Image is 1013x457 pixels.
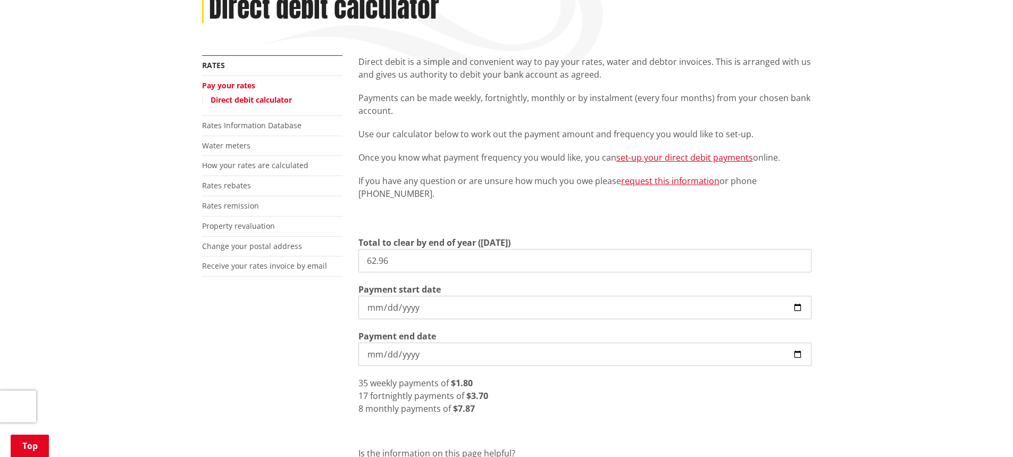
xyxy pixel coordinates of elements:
p: Payments can be made weekly, fortnightly, monthly or by instalment (every four months) from your ... [358,92,811,117]
a: Rates Information Database [202,120,302,130]
span: 35 [358,377,368,389]
a: Rates [202,60,225,70]
a: Water meters [202,140,250,151]
a: Rates remission [202,201,259,211]
strong: $3.70 [466,390,488,402]
p: Once you know what payment frequency you would like, you can online. [358,151,811,164]
span: 8 [358,403,363,414]
strong: $7.87 [453,403,475,414]
strong: $1.80 [451,377,473,389]
p: If you have any question or are unsure how much you owe please or phone [PHONE_NUMBER]. [358,175,811,200]
a: Rates rebates [202,180,251,190]
p: Direct debit is a simple and convenient way to pay your rates, water and debtor invoices. This is... [358,55,811,81]
label: Payment end date [358,330,436,343]
a: Receive your rates invoice by email [202,261,327,271]
a: Change your postal address [202,241,302,251]
a: How your rates are calculated [202,160,308,170]
a: Top [11,435,49,457]
label: Total to clear by end of year ([DATE]) [358,236,510,249]
span: fortnightly payments of [370,390,464,402]
span: 17 [358,390,368,402]
iframe: Messenger Launcher [964,412,1002,451]
a: set-up your direct debit payments [616,152,753,163]
a: Direct debit calculator [211,95,292,105]
span: monthly payments of [365,403,451,414]
a: Pay your rates [202,80,255,90]
a: Property revaluation [202,221,275,231]
span: weekly payments of [370,377,449,389]
p: Use our calculator below to work out the payment amount and frequency you would like to set-up. [358,128,811,140]
a: request this information [621,175,719,187]
label: Payment start date [358,283,441,296]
